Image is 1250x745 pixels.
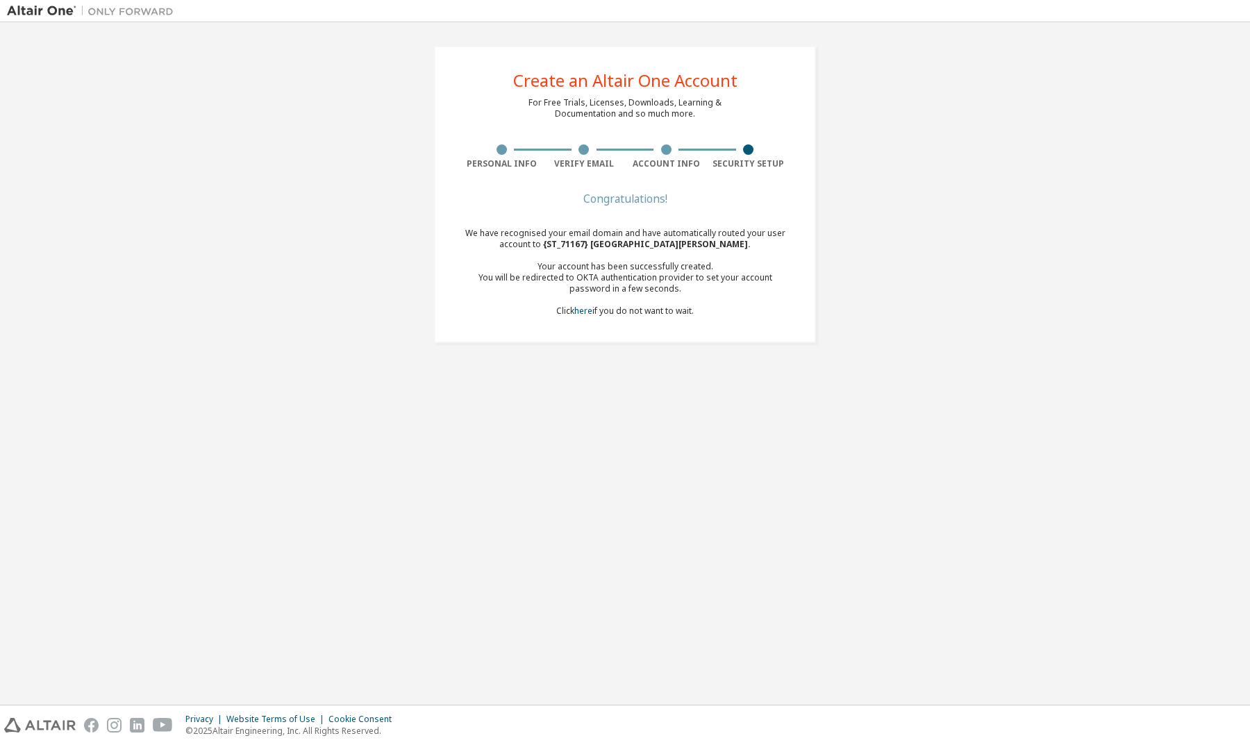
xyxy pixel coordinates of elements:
div: Website Terms of Use [226,714,328,725]
img: youtube.svg [153,718,173,733]
span: {ST_71167} [GEOGRAPHIC_DATA][PERSON_NAME] . [543,238,751,250]
div: Verify Email [543,158,626,169]
img: linkedin.svg [130,718,144,733]
div: Account Info [625,158,708,169]
img: facebook.svg [84,718,99,733]
div: Personal Info [460,158,543,169]
img: instagram.svg [107,718,122,733]
div: Privacy [185,714,226,725]
img: altair_logo.svg [4,718,76,733]
div: Security Setup [708,158,790,169]
div: Congratulations! [460,194,790,203]
div: Your account has been successfully created. [460,261,790,272]
div: For Free Trials, Licenses, Downloads, Learning & Documentation and so much more. [528,97,722,119]
div: You will be redirected to OKTA authentication provider to set your account password in a few seco... [460,272,790,294]
div: Cookie Consent [328,714,400,725]
img: Altair One [7,4,181,18]
div: We have recognised your email domain and have automatically routed your user account to Click if ... [460,228,790,317]
div: Create an Altair One Account [513,72,737,89]
p: © 2025 Altair Engineering, Inc. All Rights Reserved. [185,725,400,737]
a: here [574,305,592,317]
